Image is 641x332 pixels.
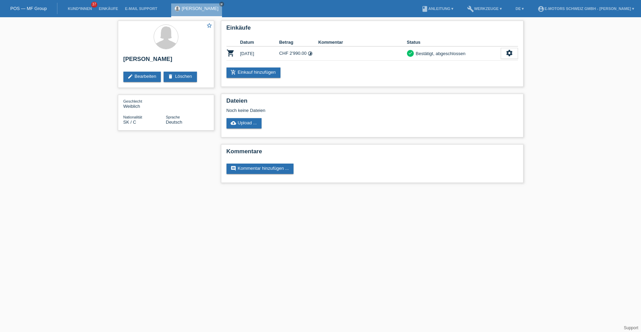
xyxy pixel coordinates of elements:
[240,38,279,46] th: Datum
[418,7,457,11] a: bookAnleitung ▾
[240,46,279,61] td: [DATE]
[226,164,294,174] a: commentKommentar hinzufügen ...
[624,325,638,330] a: Support
[308,51,313,56] i: 24 Raten
[91,2,97,8] span: 37
[408,51,413,55] i: check
[128,74,133,79] i: edit
[512,7,527,11] a: DE ▾
[231,166,236,171] i: comment
[95,7,121,11] a: Einkäufe
[166,120,183,125] span: Deutsch
[123,120,136,125] span: Slowakei / C / 07.06.2017
[123,72,161,82] a: editBearbeiten
[231,70,236,75] i: add_shopping_cart
[64,7,95,11] a: Kund*innen
[226,24,518,35] h2: Einkäufe
[421,6,428,12] i: book
[168,74,173,79] i: delete
[122,7,161,11] a: E-Mail Support
[506,49,513,57] i: settings
[279,46,318,61] td: CHF 2'990.00
[206,22,212,30] a: star_border
[206,22,212,29] i: star_border
[219,2,224,7] a: close
[166,115,180,119] span: Sprache
[226,49,235,57] i: POSP00026200
[226,68,281,78] a: add_shopping_cartEinkauf hinzufügen
[220,2,223,6] i: close
[467,6,474,12] i: build
[407,38,501,46] th: Status
[123,98,166,109] div: Weiblich
[534,7,638,11] a: account_circleE-Motors Schweiz GmbH - [PERSON_NAME] ▾
[226,97,518,108] h2: Dateien
[164,72,197,82] a: deleteLöschen
[123,99,142,103] span: Geschlecht
[182,6,219,11] a: [PERSON_NAME]
[123,56,209,66] h2: [PERSON_NAME]
[231,120,236,126] i: cloud_upload
[226,108,436,113] div: Noch keine Dateien
[414,50,466,57] div: Bestätigt, abgeschlossen
[279,38,318,46] th: Betrag
[226,118,262,128] a: cloud_uploadUpload ...
[226,148,518,158] h2: Kommentare
[318,38,407,46] th: Kommentar
[123,115,142,119] span: Nationalität
[538,6,544,12] i: account_circle
[10,6,47,11] a: POS — MF Group
[464,7,505,11] a: buildWerkzeuge ▾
